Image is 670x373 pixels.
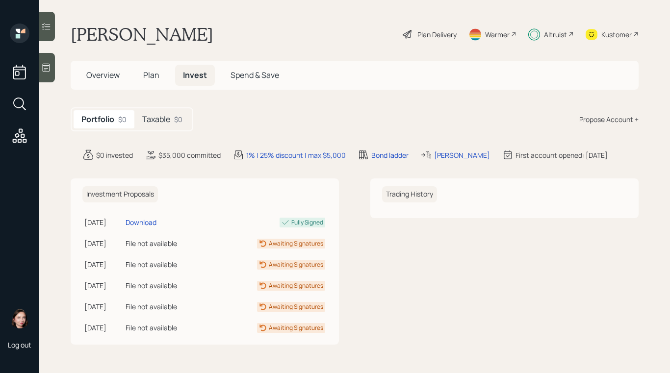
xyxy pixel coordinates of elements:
[601,29,632,40] div: Kustomer
[8,340,31,349] div: Log out
[118,114,127,124] div: $0
[269,281,323,290] div: Awaiting Signatures
[84,280,122,291] div: [DATE]
[126,301,210,312] div: File not available
[142,115,170,124] h5: Taxable
[485,29,510,40] div: Warmer
[382,186,437,202] h6: Trading History
[417,29,457,40] div: Plan Delivery
[579,114,639,124] div: Propose Account +
[434,150,490,160] div: [PERSON_NAME]
[158,150,221,160] div: $35,000 committed
[126,323,210,333] div: File not available
[231,70,279,80] span: Spend & Save
[126,238,210,249] div: File not available
[371,150,409,160] div: Bond ladder
[84,323,122,333] div: [DATE]
[269,323,323,332] div: Awaiting Signatures
[126,259,210,270] div: File not available
[84,259,122,270] div: [DATE]
[71,24,213,45] h1: [PERSON_NAME]
[126,280,210,291] div: File not available
[544,29,567,40] div: Altruist
[10,309,29,328] img: aleksandra-headshot.png
[84,301,122,312] div: [DATE]
[82,186,158,202] h6: Investment Proposals
[84,238,122,249] div: [DATE]
[269,260,323,269] div: Awaiting Signatures
[291,218,323,227] div: Fully Signed
[183,70,207,80] span: Invest
[126,217,156,227] div: Download
[269,239,323,248] div: Awaiting Signatures
[84,217,122,227] div: [DATE]
[269,302,323,311] div: Awaiting Signatures
[96,150,133,160] div: $0 invested
[246,150,346,160] div: 1% | 25% discount | max $5,000
[86,70,120,80] span: Overview
[143,70,159,80] span: Plan
[174,114,182,124] div: $0
[515,150,608,160] div: First account opened: [DATE]
[81,115,114,124] h5: Portfolio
